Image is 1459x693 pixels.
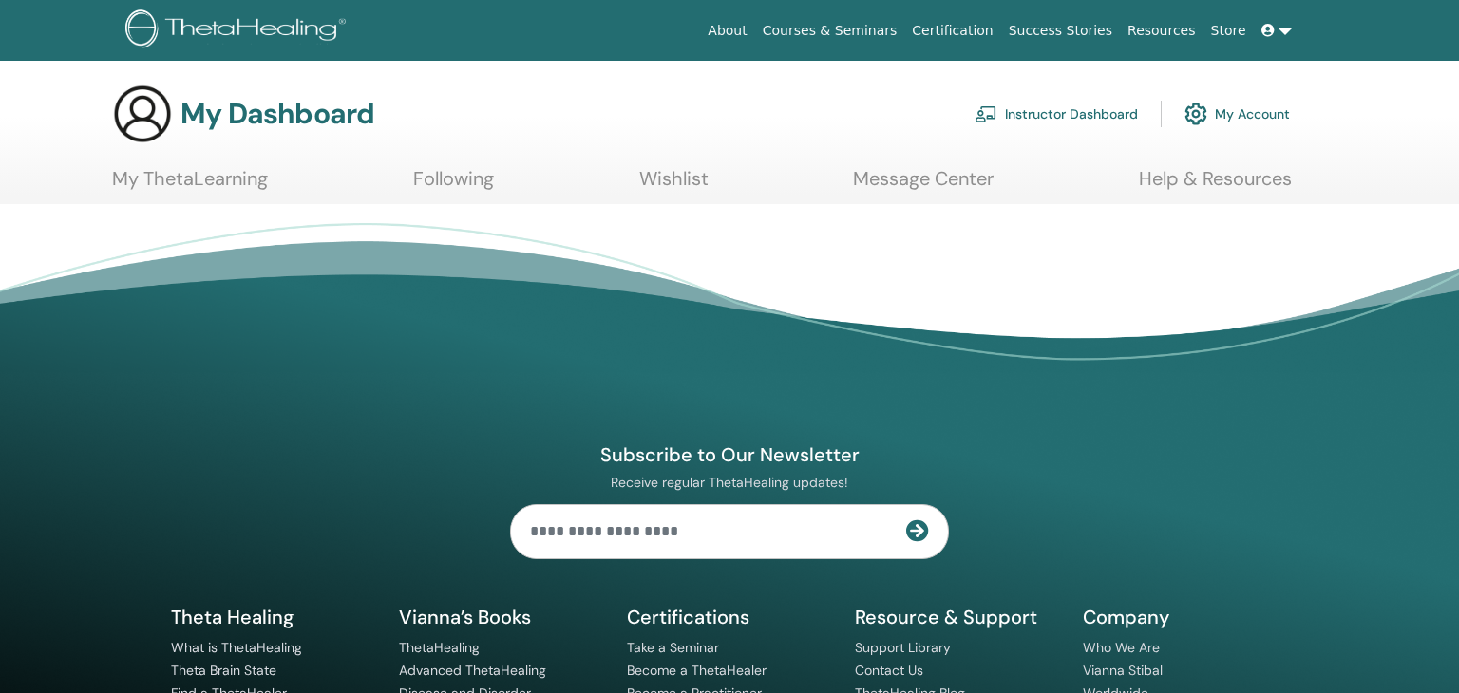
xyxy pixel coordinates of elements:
a: About [700,13,754,48]
a: Advanced ThetaHealing [399,662,546,679]
a: Support Library [855,639,951,656]
a: Message Center [853,167,994,204]
a: Take a Seminar [627,639,719,656]
a: What is ThetaHealing [171,639,302,656]
h4: Subscribe to Our Newsletter [510,442,949,467]
img: cog.svg [1184,98,1207,130]
a: ThetaHealing [399,639,480,656]
a: Success Stories [1001,13,1120,48]
a: Contact Us [855,662,923,679]
img: logo.png [125,9,352,52]
img: chalkboard-teacher.svg [975,105,997,122]
a: Who We Are [1083,639,1160,656]
a: Store [1203,13,1254,48]
h5: Theta Healing [171,605,376,629]
a: Help & Resources [1139,167,1292,204]
a: Wishlist [639,167,709,204]
a: Certification [904,13,1000,48]
h5: Resource & Support [855,605,1060,629]
a: Instructor Dashboard [975,93,1138,135]
a: My ThetaLearning [112,167,268,204]
a: Vianna Stibal [1083,662,1163,679]
a: Courses & Seminars [755,13,905,48]
img: generic-user-icon.jpg [112,84,173,144]
p: Receive regular ThetaHealing updates! [510,474,949,491]
h5: Certifications [627,605,832,629]
a: Following [413,167,494,204]
h3: My Dashboard [180,97,374,131]
a: Resources [1120,13,1203,48]
a: Theta Brain State [171,662,276,679]
a: My Account [1184,93,1290,135]
h5: Vianna’s Books [399,605,604,629]
a: Become a ThetaHealer [627,662,767,679]
h5: Company [1083,605,1288,629]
